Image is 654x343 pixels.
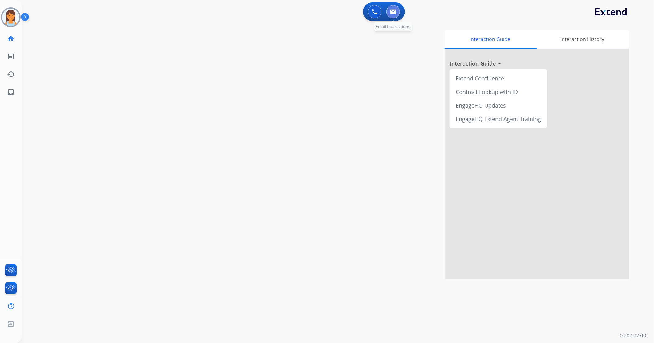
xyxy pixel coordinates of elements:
[445,30,535,49] div: Interaction Guide
[7,71,14,78] mat-icon: history
[452,112,545,126] div: EngageHQ Extend Agent Training
[7,53,14,60] mat-icon: list_alt
[7,88,14,96] mat-icon: inbox
[535,30,629,49] div: Interaction History
[2,9,19,26] img: avatar
[7,35,14,42] mat-icon: home
[452,99,545,112] div: EngageHQ Updates
[452,71,545,85] div: Extend Confluence
[376,23,410,29] span: Email Interactions
[620,332,648,339] p: 0.20.1027RC
[452,85,545,99] div: Contract Lookup with ID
